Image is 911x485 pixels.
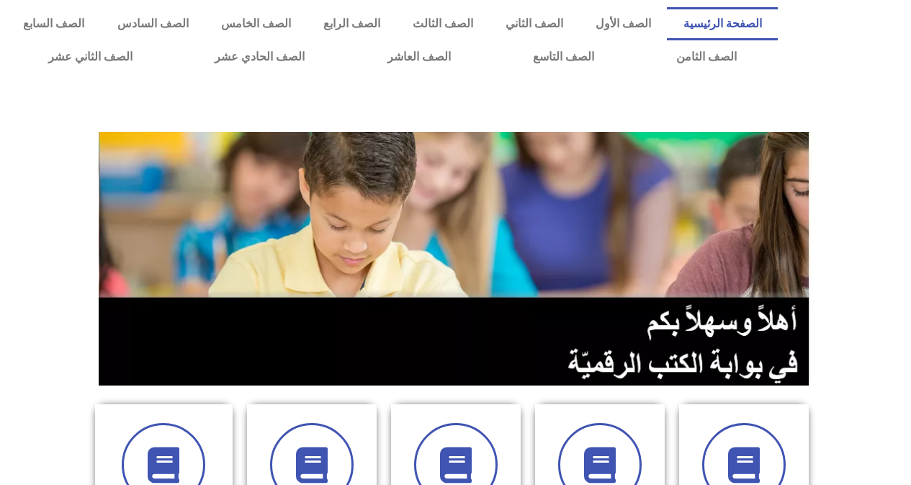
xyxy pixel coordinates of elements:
a: الصف الثامن [635,40,778,74]
a: الصف الأول [579,7,667,40]
a: الصف السابع [7,7,101,40]
a: الصف التاسع [492,40,635,74]
a: الصف الثاني عشر [7,40,174,74]
a: الصفحة الرئيسية [667,7,778,40]
a: الصف الرابع [307,7,396,40]
a: الصف الثالث [396,7,489,40]
a: الصف الثاني [489,7,579,40]
a: الصف الخامس [205,7,307,40]
a: الصف السادس [101,7,205,40]
a: الصف الحادي عشر [174,40,346,74]
a: الصف العاشر [346,40,492,74]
